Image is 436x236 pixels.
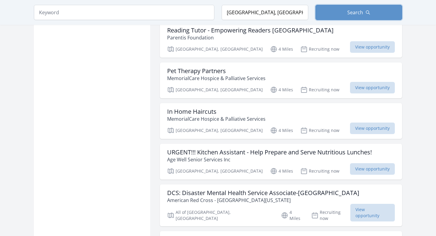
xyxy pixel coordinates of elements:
a: Pet Therapy Partners MemorialCare Hospice & Palliative Services [GEOGRAPHIC_DATA], [GEOGRAPHIC_DA... [160,62,402,98]
span: View opportunity [350,41,395,53]
p: 4 Miles [270,86,293,93]
p: 4 Miles [281,209,304,221]
p: [GEOGRAPHIC_DATA], [GEOGRAPHIC_DATA] [167,127,263,134]
p: All of [GEOGRAPHIC_DATA], [GEOGRAPHIC_DATA] [167,209,274,221]
p: 4 Miles [270,46,293,53]
input: Location [222,5,308,20]
p: [GEOGRAPHIC_DATA], [GEOGRAPHIC_DATA] [167,46,263,53]
h3: Reading Tutor - Empowering Readers [GEOGRAPHIC_DATA] [167,27,334,34]
p: Recruiting now [300,167,339,175]
p: Recruiting now [300,46,339,53]
p: Parentis Foundation [167,34,334,41]
span: Search [347,9,363,16]
span: View opportunity [350,123,395,134]
a: In Home Haircuts MemorialCare Hospice & Palliative Services [GEOGRAPHIC_DATA], [GEOGRAPHIC_DATA] ... [160,103,402,139]
p: Recruiting now [300,86,339,93]
h3: DCS: Disaster Mental Health Service Associate-[GEOGRAPHIC_DATA] [167,189,359,197]
p: 4 Miles [270,167,293,175]
span: View opportunity [350,82,395,93]
p: American Red Cross - [GEOGRAPHIC_DATA][US_STATE] [167,197,359,204]
p: Recruiting now [300,127,339,134]
p: Recruiting now [311,209,350,221]
button: Search [315,5,402,20]
span: View opportunity [350,163,395,175]
a: DCS: Disaster Mental Health Service Associate-[GEOGRAPHIC_DATA] American Red Cross - [GEOGRAPHIC_... [160,184,402,226]
p: MemorialCare Hospice & Palliative Services [167,75,266,82]
a: Reading Tutor - Empowering Readers [GEOGRAPHIC_DATA] Parentis Foundation [GEOGRAPHIC_DATA], [GEOG... [160,22,402,58]
p: Age Well Senior Services Inc [167,156,372,163]
h3: URGENT!!! Kitchen Assistant - Help Prepare and Serve Nutritious Lunches! [167,149,372,156]
h3: Pet Therapy Partners [167,67,266,75]
input: Keyword [34,5,214,20]
p: 4 Miles [270,127,293,134]
p: [GEOGRAPHIC_DATA], [GEOGRAPHIC_DATA] [167,167,263,175]
p: [GEOGRAPHIC_DATA], [GEOGRAPHIC_DATA] [167,86,263,93]
span: View opportunity [350,204,395,221]
p: MemorialCare Hospice & Palliative Services [167,115,266,123]
h3: In Home Haircuts [167,108,266,115]
a: URGENT!!! Kitchen Assistant - Help Prepare and Serve Nutritious Lunches! Age Well Senior Services... [160,144,402,180]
